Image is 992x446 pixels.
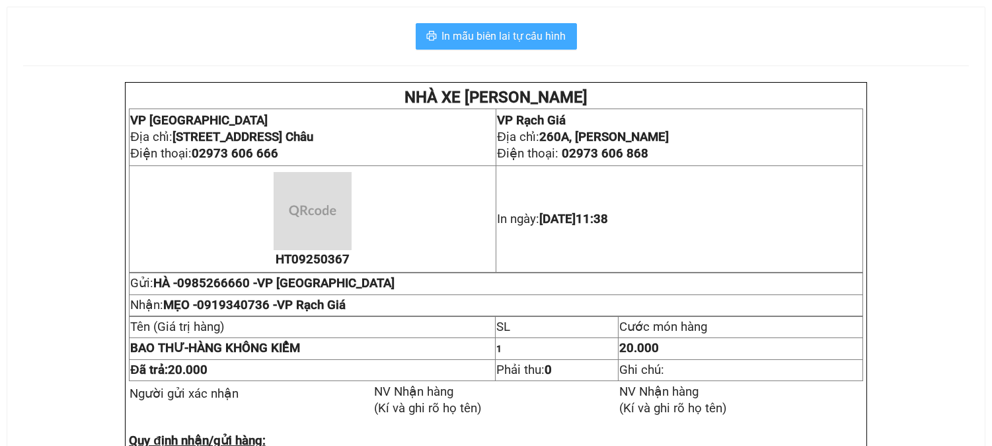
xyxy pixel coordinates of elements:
[172,130,313,144] strong: [STREET_ADDRESS] Châu
[130,276,395,290] span: Gửi:
[130,320,225,334] span: Tên (Giá trị hàng)
[374,401,482,416] span: (Kí và ghi rõ họ tên)
[497,113,566,128] span: VP Rạch Giá
[539,130,669,144] strong: 260A, [PERSON_NAME]
[197,298,346,312] span: 0919340736 -
[130,298,346,312] span: Nhận:
[416,23,577,50] button: printerIn mẫu biên lai tự cấu hình
[576,212,608,226] span: 11:38
[545,363,552,377] strong: 0
[562,146,648,161] span: 02973 606 868
[130,130,313,144] span: Địa chỉ:
[497,130,668,144] span: Địa chỉ:
[619,384,699,399] span: NV Nhận hàng
[277,298,346,312] span: VP Rạch Giá
[276,252,350,267] span: HT09250367
[497,212,608,226] span: In ngày:
[153,276,395,290] span: HÀ -
[374,384,453,399] span: NV Nhận hàng
[442,28,566,44] span: In mẫu biên lai tự cấu hình
[168,363,208,377] span: 20.000
[130,146,278,161] span: Điện thoại:
[619,401,727,416] span: (Kí và ghi rõ họ tên)
[619,320,707,334] span: Cước món hàng
[497,146,648,161] span: Điện thoại:
[257,276,395,290] span: VP [GEOGRAPHIC_DATA]
[130,386,239,401] span: Người gửi xác nhận
[163,298,346,312] span: MẸO -
[426,30,437,43] span: printer
[619,363,664,377] span: Ghi chú:
[177,276,395,290] span: 0985266660 -
[130,341,300,355] strong: HÀNG KHÔNG KIỂM
[130,363,207,377] span: Đã trả:
[130,341,184,355] span: BAO THƯ
[496,363,552,377] span: Phải thu:
[274,172,352,250] img: qr-code
[496,343,502,354] span: 1
[130,341,188,355] span: -
[130,113,268,128] span: VP [GEOGRAPHIC_DATA]
[539,212,608,226] span: [DATE]
[404,88,588,107] strong: NHÀ XE [PERSON_NAME]
[619,341,659,355] span: 20.000
[192,146,278,161] span: 02973 606 666
[496,320,510,334] span: SL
